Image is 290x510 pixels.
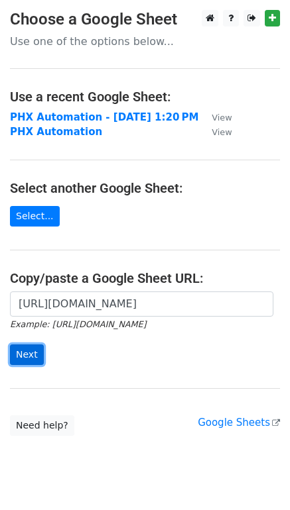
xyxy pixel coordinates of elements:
p: Use one of the options below... [10,34,280,48]
a: View [198,126,232,138]
h3: Choose a Google Sheet [10,10,280,29]
a: Select... [10,206,60,227]
a: Need help? [10,415,74,436]
a: PHX Automation [10,126,102,138]
h4: Select another Google Sheet: [10,180,280,196]
a: Google Sheets [198,417,280,429]
a: PHX Automation - [DATE] 1:20 PM [10,111,198,123]
input: Next [10,344,44,365]
h4: Use a recent Google Sheet: [10,89,280,105]
h4: Copy/paste a Google Sheet URL: [10,270,280,286]
small: View [212,127,232,137]
small: View [212,113,232,123]
a: View [198,111,232,123]
input: Paste your Google Sheet URL here [10,291,273,317]
iframe: Chat Widget [224,446,290,510]
small: Example: [URL][DOMAIN_NAME] [10,319,146,329]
